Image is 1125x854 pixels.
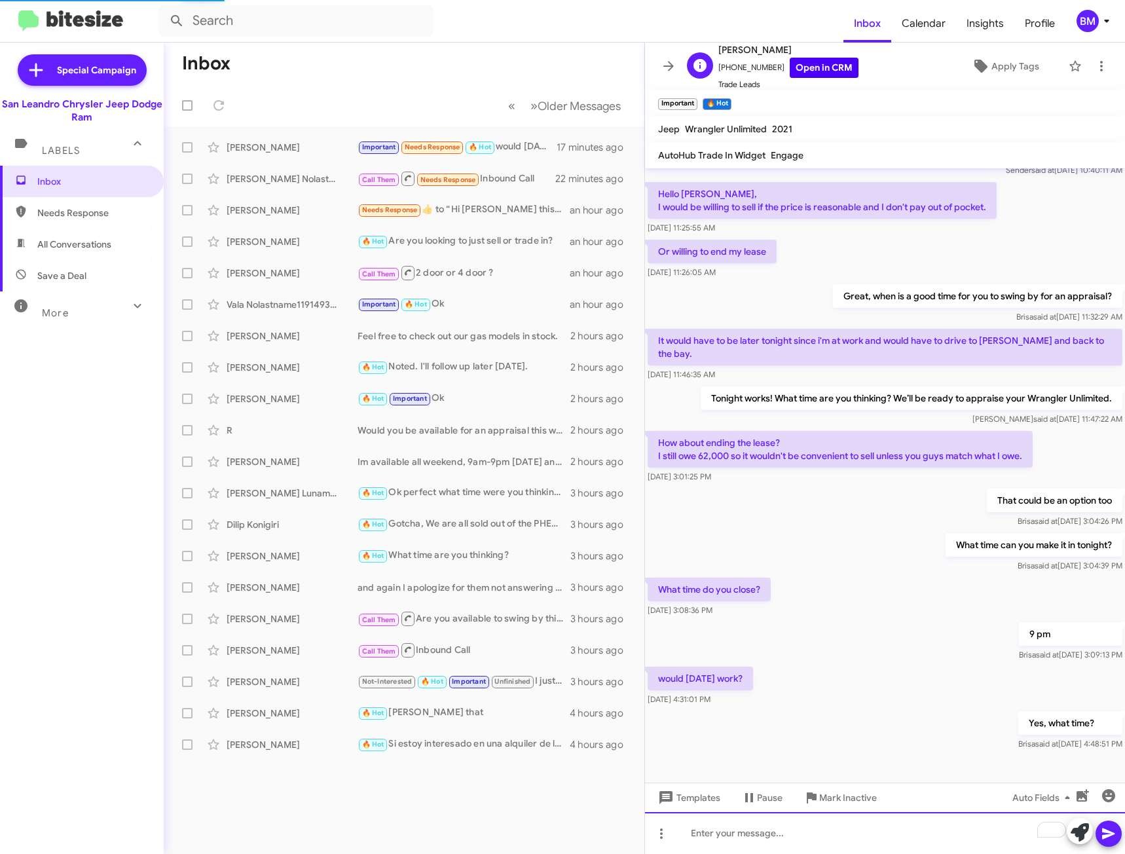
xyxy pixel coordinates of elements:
div: [PERSON_NAME] [227,707,358,720]
span: said at [1035,739,1058,749]
span: 🔥 Hot [362,363,384,371]
span: 2021 [772,123,792,135]
input: Search [158,5,433,37]
span: Needs Response [362,206,418,214]
span: Brisa [DATE] 4:48:51 PM [1018,739,1122,749]
span: Brisa [DATE] 3:04:26 PM [1018,516,1122,526]
span: Auto Fields [1012,786,1075,809]
div: 4 hours ago [570,738,634,751]
div: ​👍​ to “ Hi [PERSON_NAME] this is [PERSON_NAME], General Manager at [GEOGRAPHIC_DATA] CDJR. I saw... [358,202,570,217]
div: BM [1077,10,1099,32]
span: All Conversations [37,238,111,251]
div: 3 hours ago [570,549,634,563]
span: Brisa [DATE] 3:04:39 PM [1018,561,1122,570]
span: Important [393,394,427,403]
span: Insights [956,5,1014,43]
span: [DATE] 11:25:55 AM [648,223,715,232]
div: [PERSON_NAME] [227,361,358,374]
div: I just sent you the link for the cresit app [358,674,570,689]
span: [PERSON_NAME] [DATE] 11:47:22 AM [972,414,1122,424]
div: 3 hours ago [570,581,634,594]
div: an hour ago [570,235,634,248]
div: 2 hours ago [570,392,634,405]
span: Pause [757,786,783,809]
div: [PERSON_NAME] [227,392,358,405]
a: Inbox [843,5,891,43]
span: Brisa [DATE] 11:32:29 AM [1016,312,1122,322]
span: said at [1035,561,1058,570]
div: [PERSON_NAME] [227,329,358,343]
span: [DATE] 11:26:05 AM [648,267,716,277]
div: [PERSON_NAME] [227,455,358,468]
span: Special Campaign [57,64,136,77]
span: Needs Response [405,143,460,151]
span: More [42,307,69,319]
div: 17 minutes ago [557,141,634,154]
p: 9 pm [1019,622,1122,646]
span: Mark Inactive [819,786,877,809]
div: Si estoy interesado en una alquiler de la wagoneer s [358,737,570,752]
span: Important [452,677,486,686]
div: [PERSON_NAME] Lunamonetesori [227,487,358,500]
div: 2 hours ago [570,424,634,437]
span: said at [1031,165,1054,175]
div: [PERSON_NAME] [227,738,358,751]
div: 2 door or 4 door ? [358,265,570,281]
div: [PERSON_NAME] [227,644,358,657]
span: [DATE] 11:46:35 AM [648,369,715,379]
div: [PERSON_NAME] [227,675,358,688]
span: said at [1035,516,1058,526]
span: Apply Tags [991,54,1039,78]
button: Next [523,92,629,119]
small: Important [658,98,697,110]
button: Templates [645,786,731,809]
a: Calendar [891,5,956,43]
h1: Inbox [182,53,231,74]
div: Inbound Call [358,642,570,658]
div: [PERSON_NAME] that [358,705,570,720]
span: [PHONE_NUMBER] [718,58,858,78]
div: an hour ago [570,267,634,280]
div: Gotcha, We are all sold out of the PHEV's [358,517,570,532]
span: [PERSON_NAME] [718,42,858,58]
span: [DATE] 3:08:36 PM [648,605,712,615]
span: AutoHub Trade In Widget [658,149,765,161]
span: Older Messages [538,99,621,113]
span: said at [1033,312,1056,322]
p: That could be an option too [987,489,1122,512]
div: Feel free to check out our gas models in stock. [358,329,570,343]
a: Open in CRM [790,58,858,78]
p: It would have to be later tonight since i'm at work and would have to drive to [PERSON_NAME] and ... [648,329,1122,365]
div: [PERSON_NAME] [227,267,358,280]
div: 3 hours ago [570,644,634,657]
div: To enrich screen reader interactions, please activate Accessibility in Grammarly extension settings [645,812,1125,854]
div: R [227,424,358,437]
div: Dilip Konigiri [227,518,358,531]
div: [PERSON_NAME] [227,204,358,217]
button: Mark Inactive [793,786,887,809]
span: 🔥 Hot [362,237,384,246]
div: Ok perfect what time were you thinking? [358,485,570,500]
p: Tonight works! What time are you thinking? We’ll be ready to appraise your Wrangler Unlimited. [701,386,1122,410]
span: Trade Leads [718,78,858,91]
div: 3 hours ago [570,487,634,500]
div: 3 hours ago [570,612,634,625]
p: Or willing to end my lease [648,240,777,263]
div: 4 hours ago [570,707,634,720]
nav: Page navigation example [501,92,629,119]
span: Call Them [362,270,396,278]
span: Engage [771,149,803,161]
p: Hello [PERSON_NAME], I would be willing to sell if the price is reasonable and I don't pay out of... [648,182,997,219]
div: [PERSON_NAME] [227,235,358,248]
p: What time do you close? [648,578,771,601]
div: and again I apologize for them not answering your questions!! Let me know what questions you have... [358,581,570,594]
div: Are you looking to just sell or trade in? [358,234,570,249]
div: an hour ago [570,204,634,217]
div: an hour ago [570,298,634,311]
span: 🔥 Hot [362,551,384,560]
a: Profile [1014,5,1065,43]
span: Call Them [362,616,396,624]
div: Ok [358,391,570,406]
div: What time are you thinking? [358,548,570,563]
span: 🔥 Hot [362,394,384,403]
